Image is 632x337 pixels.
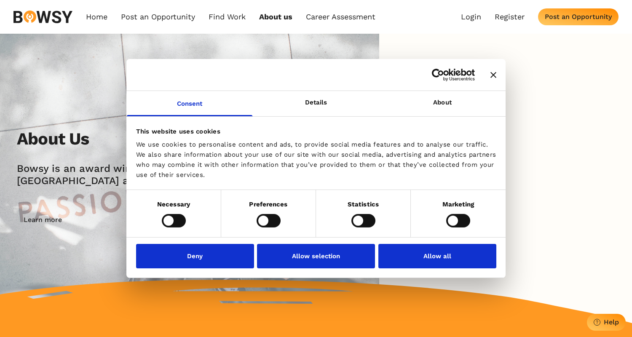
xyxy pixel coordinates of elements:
a: Career Assessment [306,12,375,21]
strong: Preferences [249,201,287,208]
strong: Necessary [157,201,190,208]
h2: About Us [17,129,89,149]
a: Consent [126,91,253,116]
a: Usercentrics Cookiebot - opens in a new window [401,68,475,81]
div: We use cookies to personalise content and ads, to provide social media features and to analyse ou... [136,139,496,180]
button: Close banner [490,72,496,78]
a: Details [253,91,379,116]
button: Post an Opportunity [538,8,619,25]
img: svg%3e [13,11,72,23]
button: Deny [136,244,254,268]
div: This website uses cookies [136,126,496,136]
h2: Bowsy is an award winning Irish tech start-up that is expanding into the [GEOGRAPHIC_DATA] and th... [17,163,415,187]
a: Login [461,12,481,21]
a: About [379,91,506,116]
a: Home [86,12,107,21]
strong: Marketing [442,201,474,208]
button: Allow all [378,244,496,268]
strong: Statistics [348,201,379,208]
div: Learn more [24,216,62,224]
button: Allow selection [257,244,375,268]
button: Learn more [17,211,69,228]
a: Register [495,12,525,21]
div: Post an Opportunity [545,13,612,21]
div: Help [604,318,619,326]
button: Help [587,314,626,331]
